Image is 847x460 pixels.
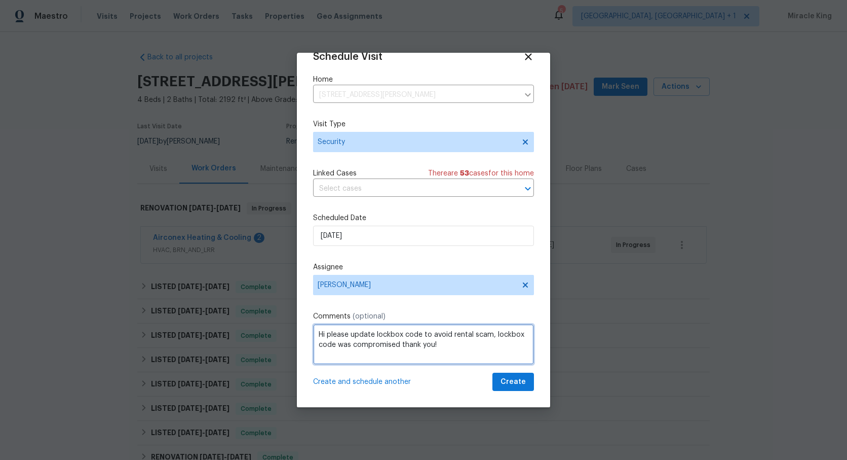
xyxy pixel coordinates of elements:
span: Create and schedule another [313,377,411,387]
label: Comments [313,311,534,322]
span: Security [318,137,515,147]
span: Create [500,376,526,388]
label: Scheduled Date [313,213,534,223]
span: [PERSON_NAME] [318,281,516,289]
label: Home [313,75,534,85]
span: 53 [460,170,469,177]
label: Assignee [313,262,534,272]
input: Select cases [313,181,506,197]
label: Visit Type [313,119,534,129]
button: Create [492,373,534,392]
span: (optional) [353,313,386,320]
textarea: Hi please update lockbox code to avoid rental scam, lockbox code was compromised thank you! [313,324,534,365]
input: Enter in an address [313,87,519,103]
span: Schedule Visit [313,52,382,62]
span: Close [523,51,534,62]
span: There are case s for this home [428,168,534,179]
button: Open [521,182,535,196]
span: Linked Cases [313,168,357,179]
input: M/D/YYYY [313,226,534,246]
